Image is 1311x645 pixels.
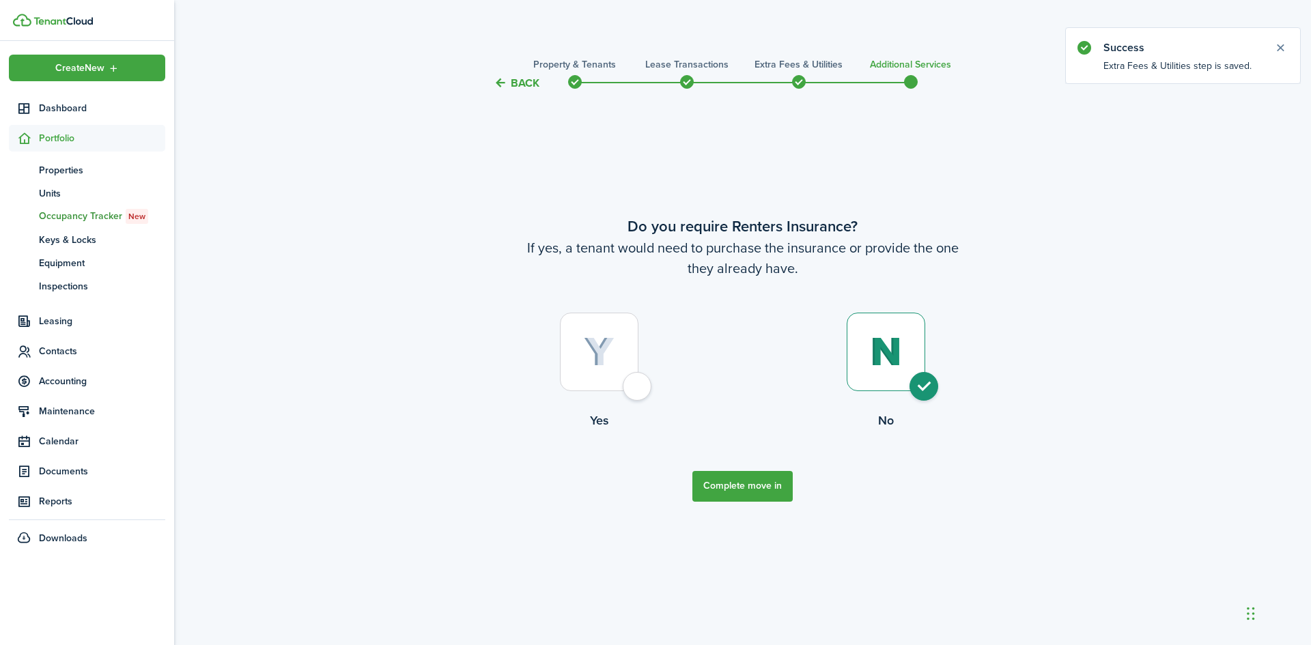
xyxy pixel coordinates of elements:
span: Equipment [39,256,165,270]
a: Equipment [9,251,165,274]
span: Inspections [39,279,165,293]
a: Reports [9,488,165,515]
span: Dashboard [39,101,165,115]
a: Occupancy TrackerNew [9,205,165,228]
img: Yes [584,337,615,367]
span: Accounting [39,374,165,388]
h3: Extra fees & Utilities [755,57,843,72]
a: Dashboard [9,95,165,121]
span: Downloads [39,531,87,545]
span: Leasing [39,314,165,328]
img: No (selected) [870,337,902,367]
button: Open menu [9,55,165,81]
a: Properties [9,158,165,182]
h3: Lease Transactions [645,57,729,72]
img: TenantCloud [13,14,31,27]
span: Calendar [39,434,165,448]
span: Units [39,186,165,201]
a: Inspections [9,274,165,298]
span: Occupancy Tracker [39,209,165,224]
control-radio-card-title: Yes [456,412,743,429]
wizard-step-header-description: If yes, a tenant would need to purchase the insurance or provide the one they already have. [456,238,1030,278]
notify-body: Extra Fees & Utilities step is saved. [1066,59,1300,83]
span: Portfolio [39,131,165,145]
span: Reports [39,494,165,508]
button: Back [494,76,539,90]
control-radio-card-title: No [743,412,1030,429]
img: TenantCloud [33,17,93,25]
span: Documents [39,464,165,478]
button: Complete move in [692,471,793,502]
span: New [128,210,145,223]
notify-title: Success [1103,40,1260,56]
h3: Property & Tenants [533,57,616,72]
span: Maintenance [39,404,165,418]
wizard-step-header-title: Do you require Renters Insurance? [456,215,1030,238]
iframe: Chat Widget [1243,579,1311,645]
button: Close notify [1271,38,1290,57]
a: Units [9,182,165,205]
span: Keys & Locks [39,233,165,247]
span: Properties [39,163,165,177]
a: Keys & Locks [9,228,165,251]
span: Create New [55,63,104,73]
span: Contacts [39,344,165,358]
h3: Additional Services [870,57,951,72]
div: Drag [1247,593,1255,634]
